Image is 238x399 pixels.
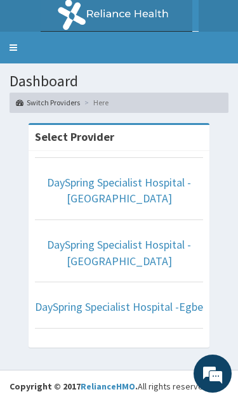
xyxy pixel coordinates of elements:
[47,175,191,206] a: DaySpring Specialist Hospital - [GEOGRAPHIC_DATA]
[10,73,228,89] h1: Dashboard
[16,97,80,108] a: Switch Providers
[81,97,109,108] li: Here
[35,299,203,314] a: DaySpring Specialist Hospital -Egbe
[47,237,191,268] a: DaySpring Specialist Hospital - [GEOGRAPHIC_DATA]
[81,381,135,392] a: RelianceHMO
[35,129,114,144] strong: Select Provider
[10,381,138,392] strong: Copyright © 2017 .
